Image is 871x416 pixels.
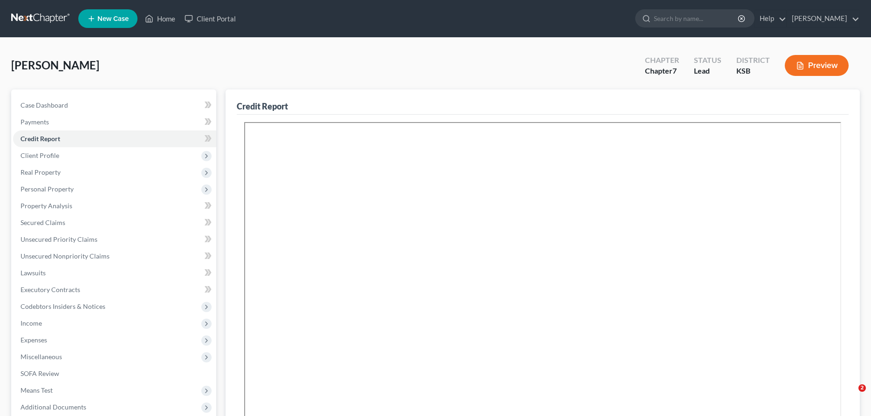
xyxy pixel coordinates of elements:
a: [PERSON_NAME] [787,10,859,27]
div: Credit Report [237,101,288,112]
a: Secured Claims [13,214,216,231]
button: Preview [785,55,849,76]
a: Payments [13,114,216,130]
div: KSB [736,66,770,76]
div: Chapter [645,66,679,76]
span: Income [21,319,42,327]
span: Executory Contracts [21,286,80,293]
a: Credit Report [13,130,216,147]
span: Real Property [21,168,61,176]
span: Means Test [21,386,53,394]
span: Expenses [21,336,47,344]
a: SOFA Review [13,365,216,382]
span: Codebtors Insiders & Notices [21,302,105,310]
div: District [736,55,770,66]
a: Unsecured Nonpriority Claims [13,248,216,265]
span: Unsecured Priority Claims [21,235,97,243]
a: Case Dashboard [13,97,216,114]
input: Search by name... [654,10,739,27]
span: [PERSON_NAME] [11,58,99,72]
span: Case Dashboard [21,101,68,109]
span: Lawsuits [21,269,46,277]
span: Payments [21,118,49,126]
a: Executory Contracts [13,281,216,298]
span: Secured Claims [21,218,65,226]
a: Home [140,10,180,27]
iframe: Intercom live chat [839,384,862,407]
span: Additional Documents [21,403,86,411]
span: Property Analysis [21,202,72,210]
span: Client Profile [21,151,59,159]
span: New Case [97,15,129,22]
span: 2 [858,384,866,392]
span: Credit Report [21,135,60,143]
a: Unsecured Priority Claims [13,231,216,248]
div: Lead [694,66,721,76]
a: Help [755,10,786,27]
span: Miscellaneous [21,353,62,361]
div: Chapter [645,55,679,66]
a: Lawsuits [13,265,216,281]
a: Client Portal [180,10,240,27]
span: SOFA Review [21,369,59,377]
div: Status [694,55,721,66]
a: Property Analysis [13,198,216,214]
span: Unsecured Nonpriority Claims [21,252,110,260]
span: 7 [672,66,677,75]
span: Personal Property [21,185,74,193]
